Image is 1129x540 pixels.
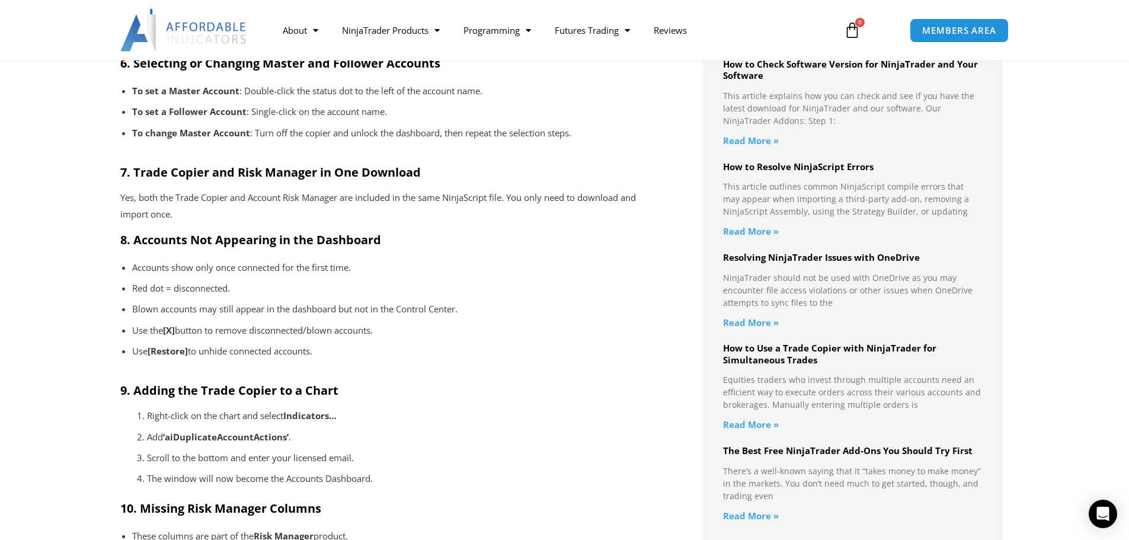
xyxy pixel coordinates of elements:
[723,271,982,309] p: NinjaTrader should not be used with OneDrive as you may encounter file access violations or other...
[543,17,642,44] a: Futures Trading
[723,445,973,456] a: The Best Free NinjaTrader Add-Ons You Should Try First
[163,431,289,443] strong: ‘aiDuplicateAccountActions’
[120,382,338,398] strong: 9. Adding the Trade Copier to a Chart
[132,260,652,276] p: Accounts show only once connected for the first time.
[132,83,652,100] p: : Double-click the status dot to the left of the account name.
[723,510,779,522] a: Read more about The Best Free NinjaTrader Add-Ons You Should Try First
[723,161,874,172] a: How to Resolve NinjaScript Errors
[922,26,996,35] span: MEMBERS AREA
[132,106,247,117] strong: To set a Follower Account
[330,17,452,44] a: NinjaTrader Products
[148,345,188,357] strong: [Restore]
[132,85,239,97] strong: To set a Master Account
[132,301,652,318] p: Blown accounts may still appear in the dashboard but not in the Control Center.
[723,58,978,82] a: How to Check Software Version for NinjaTrader and Your Software
[723,90,982,127] p: This article explains how you can check and see if you have the latest download for NinjaTrader a...
[855,18,865,27] span: 0
[147,471,664,487] p: The window will now become the Accounts Dashboard.
[147,429,664,446] p: Add .
[271,17,830,44] nav: Menu
[283,410,337,421] strong: Indicators…
[132,343,652,360] p: Use to unhide connected accounts.
[910,18,1009,43] a: MEMBERS AREA
[132,104,652,120] p: : Single-click on the account name.
[147,450,664,466] p: Scroll to the bottom and enter your licensed email.
[642,17,699,44] a: Reviews
[723,465,982,502] p: There’s a well-known saying that it “takes money to make money” in the markets. You don’t need mu...
[271,17,330,44] a: About
[826,13,878,47] a: 0
[723,418,779,430] a: Read more about How to Use a Trade Copier with NinjaTrader for Simultaneous Trades
[120,232,381,248] strong: 8. Accounts Not Appearing in the Dashboard
[723,251,920,263] a: Resolving NinjaTrader Issues with OneDrive
[163,324,175,336] strong: [X]
[723,342,936,366] a: How to Use a Trade Copier with NinjaTrader for Simultaneous Trades
[120,164,421,180] strong: 7. Trade Copier and Risk Manager in One Download
[132,125,652,142] p: : Turn off the copier and unlock the dashboard, then repeat the selection steps.
[132,280,652,297] p: Red dot = disconnected.
[120,55,440,71] strong: 6. Selecting or Changing Master and Follower Accounts
[723,180,982,218] p: This article outlines common NinjaScript compile errors that may appear when importing a third-pa...
[452,17,543,44] a: Programming
[723,317,779,328] a: Read more about Resolving NinjaTrader Issues with OneDrive
[723,225,779,237] a: Read more about How to Resolve NinjaScript Errors
[120,9,248,52] img: LogoAI | Affordable Indicators – NinjaTrader
[132,127,250,139] strong: To change Master Account
[120,500,321,516] strong: 10. Missing Risk Manager Columns
[120,190,664,223] p: Yes, both the Trade Copier and Account Risk Manager are included in the same NinjaScript file. Yo...
[1089,500,1117,528] div: Open Intercom Messenger
[147,408,664,424] p: Right-click on the chart and select
[132,322,652,339] p: Use the button to remove disconnected/blown accounts.
[723,373,982,411] p: Equities traders who invest through multiple accounts need an efficient way to execute orders acr...
[723,135,779,146] a: Read more about How to Check Software Version for NinjaTrader and Your Software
